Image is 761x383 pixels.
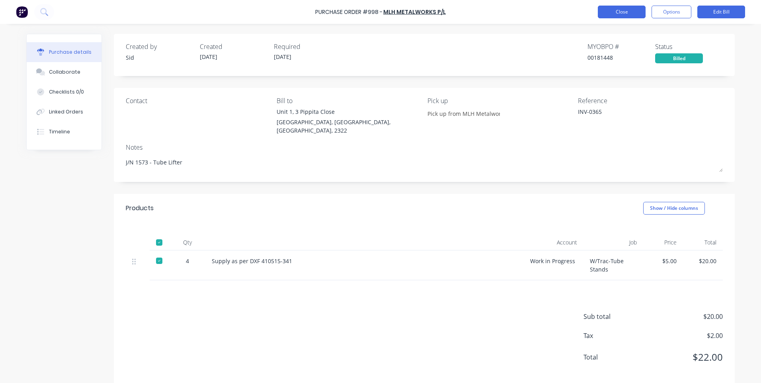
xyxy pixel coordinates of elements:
span: $20.00 [643,312,723,321]
div: Supply as per DXF 410515-341 [212,257,517,265]
div: Account [524,234,583,250]
button: Linked Orders [27,102,101,122]
div: $5.00 [650,257,677,265]
div: Pick up [427,96,572,106]
div: MYOB PO # [587,42,655,51]
div: 4 [176,257,199,265]
button: Purchase details [27,42,101,62]
button: Edit Bill [697,6,745,18]
div: [GEOGRAPHIC_DATA], [GEOGRAPHIC_DATA], [GEOGRAPHIC_DATA], 2322 [277,118,421,135]
div: Purchase details [49,49,92,56]
div: Purchase Order #998 - [315,8,382,16]
div: Price [643,234,683,250]
div: $20.00 [689,257,716,265]
textarea: J/N 1573 - Tube Lifter [126,154,723,172]
span: $22.00 [643,350,723,364]
button: Close [598,6,646,18]
textarea: INV-0365 [578,107,677,125]
span: Total [583,352,643,362]
div: Created by [126,42,193,51]
div: Created [200,42,267,51]
button: Timeline [27,122,101,142]
div: Work in Progress [524,250,583,280]
button: Options [652,6,691,18]
div: Linked Orders [49,108,83,115]
div: Unit 1, 3 Pippita Close [277,107,421,116]
div: Job [583,234,643,250]
div: Bill to [277,96,421,106]
button: Checklists 0/0 [27,82,101,102]
button: Show / Hide columns [643,202,705,215]
div: Required [274,42,341,51]
div: Contact [126,96,271,106]
div: Qty [170,234,205,250]
div: Reference [578,96,723,106]
div: Sid [126,53,193,62]
div: Total [683,234,723,250]
button: Collaborate [27,62,101,82]
div: Status [655,42,723,51]
span: $2.00 [643,331,723,340]
span: Sub total [583,312,643,321]
div: W/Trac-Tube Stands [583,250,643,280]
div: Checklists 0/0 [49,88,84,96]
span: Tax [583,331,643,340]
input: Enter notes... [427,107,500,119]
div: Products [126,203,154,213]
a: MLH Metalworks P/L [383,8,446,16]
div: Timeline [49,128,70,135]
div: Billed [655,53,703,63]
div: 00181448 [587,53,655,62]
img: Factory [16,6,28,18]
div: Notes [126,143,723,152]
div: Collaborate [49,68,80,76]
